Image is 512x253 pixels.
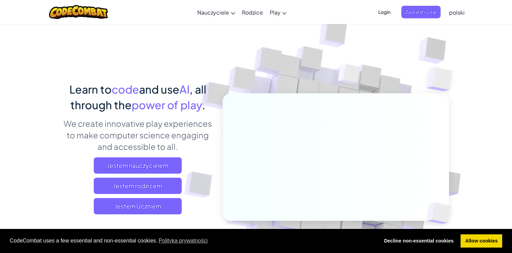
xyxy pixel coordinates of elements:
[461,234,502,248] a: allow cookies
[112,82,139,96] span: code
[69,82,112,96] span: Learn to
[158,236,209,246] a: learn more about cookies
[325,51,374,101] img: Overlap cubes
[374,6,395,18] button: Login
[179,82,190,96] span: AI
[194,3,239,21] a: Nauczyciele
[49,5,108,19] img: CodeCombat logo
[132,98,202,112] span: power of play
[94,178,182,194] a: Jestem rodzicem
[139,82,179,96] span: and use
[413,51,471,108] img: Overlap cubes
[10,236,374,246] span: CodeCombat uses a few essential and non-essential cookies.
[446,3,468,21] a: polski
[270,9,281,16] span: Play
[63,118,213,152] p: We create innovative play experiences to make computer science engaging and accessible to all.
[379,234,458,248] a: deny cookies
[239,3,266,21] a: Rodzice
[401,6,441,18] button: Zarejestruj się
[202,98,205,112] span: .
[416,189,466,238] img: Overlap cubes
[94,198,182,214] button: Jestem Uczniem
[266,3,290,21] a: Play
[449,9,465,16] span: polski
[197,9,229,16] span: Nauczyciele
[94,157,182,174] a: Jestem nauczycielem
